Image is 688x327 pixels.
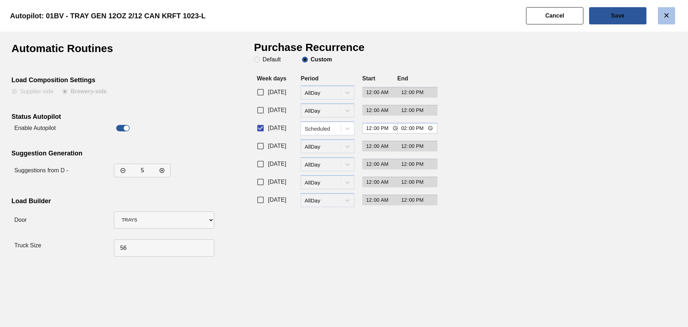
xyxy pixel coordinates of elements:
label: Truck Size [14,242,41,248]
clb-radio-button: Brewery-side [62,89,107,96]
clb-radio-button: Default [254,57,293,62]
label: End [397,75,408,81]
clb-radio-button: Custom [302,57,332,62]
span: [DATE] [268,124,286,132]
label: Period [301,75,319,81]
div: Status Autopilot [11,113,211,122]
label: Door [14,217,27,223]
label: Start [362,75,375,81]
label: Enable Autopilot [14,125,56,131]
h1: Automatic Routines [11,43,139,59]
clb-radio-button: Supplier-side [11,89,53,96]
div: Load Builder [11,197,211,207]
h1: Purchase Recurrence [254,43,381,57]
label: Week days [257,75,286,81]
div: Suggestion Generation [11,150,211,159]
div: Load Composition Settings [11,76,211,86]
div: Scheduled [305,125,341,131]
span: [DATE] [268,178,286,186]
span: [DATE] [268,106,286,115]
span: [DATE] [268,160,286,168]
span: [DATE] [268,196,286,204]
label: Suggestions from D - [14,167,68,173]
span: [DATE] [268,142,286,150]
span: [DATE] [268,88,286,97]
